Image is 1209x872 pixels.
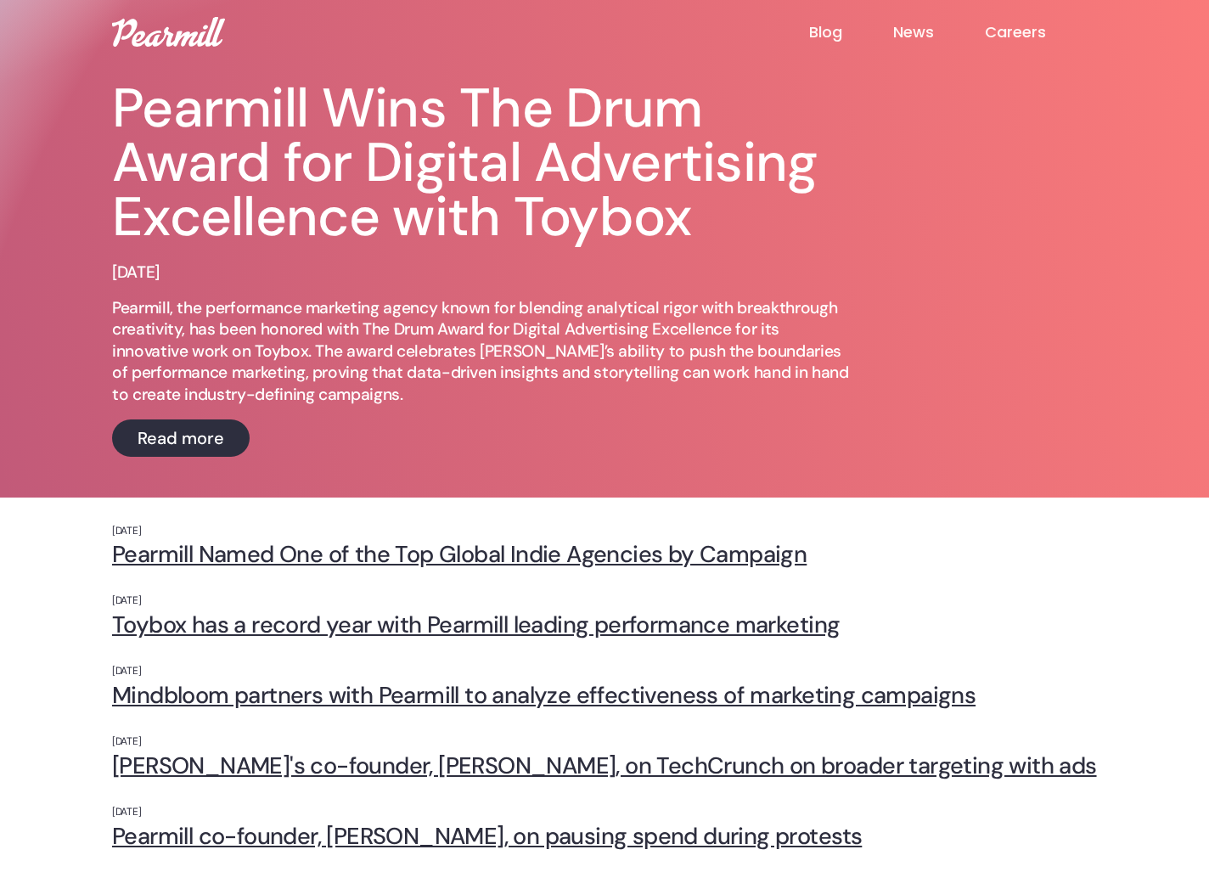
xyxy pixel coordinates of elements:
a: Mindbloom partners with Pearmill to analyze effectiveness of marketing campaigns [112,682,1097,708]
a: [PERSON_NAME]'s co-founder, [PERSON_NAME], on TechCrunch on broader targeting with ads [112,752,1097,779]
h1: Pearmill Wins The Drum Award for Digital Advertising Excellence with Toybox [112,82,859,245]
p: [DATE] [112,525,1097,538]
a: Read more [112,419,250,457]
a: News [893,22,985,42]
a: Pearmill co-founder, [PERSON_NAME], on pausing spend during protests [112,823,1097,849]
a: Careers [985,22,1097,42]
a: Toybox has a record year with Pearmill leading performance marketing [112,611,1097,638]
p: [DATE] [112,594,1097,608]
p: [DATE] [112,665,1097,678]
p: [DATE] [112,262,160,284]
p: [DATE] [112,806,1097,819]
a: Blog [809,22,893,42]
img: Pearmill logo [112,17,225,47]
a: Pearmill Named One of the Top Global Indie Agencies by Campaign [112,541,1097,567]
p: [DATE] [112,735,1097,749]
p: Pearmill, the performance marketing agency known for blending analytical rigor with breakthrough ... [112,297,859,406]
